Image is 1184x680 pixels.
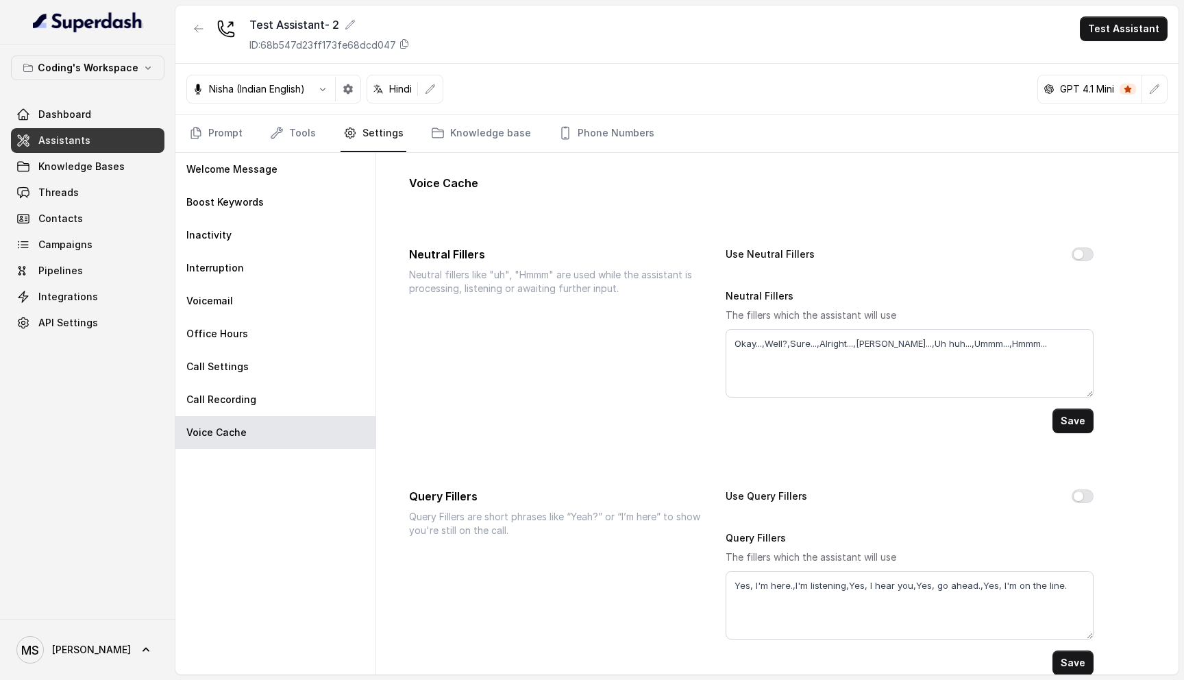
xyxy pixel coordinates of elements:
label: Use Neutral Fillers [726,246,815,263]
a: Dashboard [11,102,164,127]
span: Knowledge Bases [38,160,125,173]
button: Coding's Workspace [11,56,164,80]
p: Nisha (Indian English) [209,82,305,96]
p: Office Hours [186,327,248,341]
p: Neutral Fillers [409,246,704,263]
p: Interruption [186,261,244,275]
label: Use Query Fillers [726,488,807,505]
text: MS [21,643,39,657]
p: Call Settings [186,360,249,374]
span: API Settings [38,316,98,330]
a: [PERSON_NAME] [11,631,164,669]
a: Integrations [11,284,164,309]
a: API Settings [11,311,164,335]
span: Campaigns [38,238,92,252]
span: Dashboard [38,108,91,121]
p: Neutral fillers like "uh", "Hmmm" are used while the assistant is processing, listening or awaiti... [409,268,704,295]
a: Threads [11,180,164,205]
a: Pipelines [11,258,164,283]
p: Query Fillers [409,488,704,505]
p: Boost Keywords [186,195,264,209]
div: Test Assistant- 2 [249,16,410,33]
span: Threads [38,186,79,199]
p: Hindi [389,82,412,96]
p: The fillers which the assistant will use [726,307,1094,324]
nav: Tabs [186,115,1168,152]
label: Query Fillers [726,532,786,544]
textarea: Yes, I'm here.,I'm listening,Yes, I hear you,Yes, go ahead.,Yes, I'm on the line. [726,571,1094,640]
p: Welcome Message [186,162,277,176]
a: Contacts [11,206,164,231]
textarea: Okay...,Well?,Sure...,Alright...,[PERSON_NAME]...,Uh huh...,Ummm...,Hmmm... [726,329,1094,398]
a: Phone Numbers [556,115,657,152]
a: Knowledge base [428,115,534,152]
span: [PERSON_NAME] [52,643,131,657]
p: Inactivity [186,228,232,242]
label: Neutral Fillers [726,290,793,302]
button: Test Assistant [1080,16,1168,41]
button: Save [1052,651,1094,675]
svg: openai logo [1044,84,1054,95]
a: Campaigns [11,232,164,257]
a: Settings [341,115,406,152]
p: GPT 4.1 Mini [1060,82,1114,96]
p: Call Recording [186,393,256,406]
p: Voice Cache [409,175,1146,191]
img: light.svg [33,11,143,33]
p: Voicemail [186,294,233,308]
p: ID: 68b547d23ff173fe68dcd047 [249,38,396,52]
a: Prompt [186,115,245,152]
p: Coding's Workspace [38,60,138,76]
span: Integrations [38,290,98,304]
p: Query Fillers are short phrases like “Yeah?” or “I’m here” to show you're still on the call. [409,510,704,537]
span: Assistants [38,134,90,147]
p: The fillers which the assistant will use [726,549,1094,566]
a: Knowledge Bases [11,154,164,179]
span: Pipelines [38,264,83,278]
button: Save [1052,409,1094,433]
a: Assistants [11,128,164,153]
a: Tools [267,115,319,152]
p: Voice Cache [186,426,247,439]
span: Contacts [38,212,83,226]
